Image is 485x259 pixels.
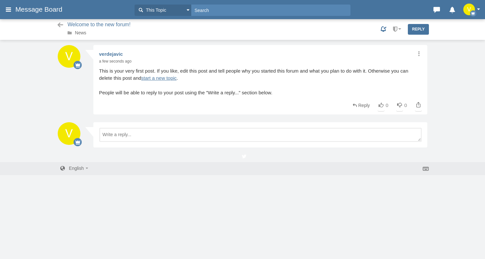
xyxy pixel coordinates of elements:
a: Reply [408,24,429,34]
a: Message Board [15,4,131,15]
a: verdejavic [99,51,123,57]
button: This Topic [135,5,191,16]
a: Reply [351,102,370,109]
span: This is your very first post. If you like, edit this post and tell people why you started this fo... [99,67,422,97]
span: Reply [358,103,370,108]
span: 0 [404,102,407,108]
input: Search [191,5,350,16]
time: Sep 27, 2025 7:29 AM [99,59,132,64]
span: Welcome to the new forum! [67,22,130,27]
img: hq+kw+e8DPaKM0W3htAOHQiwCC5YWLwtrHQka204c0BBiHpaGHLQQgEJQAd1hBceMMAhDQEECwNPSwhQAEghJAsILixhkEIKA... [463,4,475,15]
a: start a new topic [141,75,177,81]
span: This Topic [144,7,166,14]
span: 0 [386,102,388,108]
span: Message Board [15,6,67,13]
img: hq+kw+e8DPaKM0W3htAOHQiwCC5YWLwtrHQka204c0BBiHpaGHLQQgEJQAd1hBceMMAhDQEECwNPSwhQAEghJAsILixhkEIKA... [58,122,80,145]
span: English [69,166,84,171]
a: News [75,30,86,35]
img: hq+kw+e8DPaKM0W3htAOHQiwCC5YWLwtrHQka204c0BBiHpaGHLQQgEJQAd1hBceMMAhDQEECwNPSwhQAEghJAsILixhkEIKA... [58,45,80,68]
